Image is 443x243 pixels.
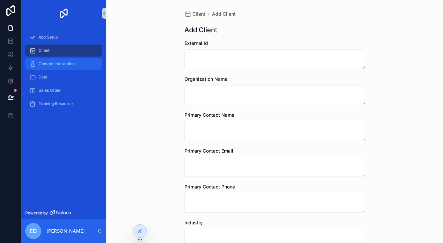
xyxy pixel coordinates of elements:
span: App Setup [39,35,58,40]
span: Contact Interaction [39,61,75,66]
span: External Id [184,40,208,46]
span: Primary Contact Phone [184,184,235,189]
span: Training Resource [39,101,73,106]
span: Industry [184,220,203,225]
a: Client [184,11,205,17]
div: scrollable content [21,27,106,118]
span: ED [30,227,37,235]
a: Training Resource [25,98,102,110]
h1: Add Client [184,25,217,35]
a: Add Client [212,11,236,17]
iframe: Slideout [342,72,443,243]
span: Primary Contact Name [184,112,234,118]
img: App logo [58,8,69,19]
span: Deal [39,74,47,80]
span: Client [39,48,50,53]
a: Powered by [21,207,106,219]
a: Sales Order [25,84,102,96]
span: Sales Order [39,88,61,93]
a: Contact Interaction [25,58,102,70]
a: App Setup [25,31,102,43]
span: Powered by [25,210,48,216]
a: Deal [25,71,102,83]
span: Client [192,11,205,17]
a: Client [25,45,102,57]
span: Organization Name [184,76,227,82]
p: [PERSON_NAME] [47,228,85,234]
span: Primary Contact Email [184,148,233,154]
